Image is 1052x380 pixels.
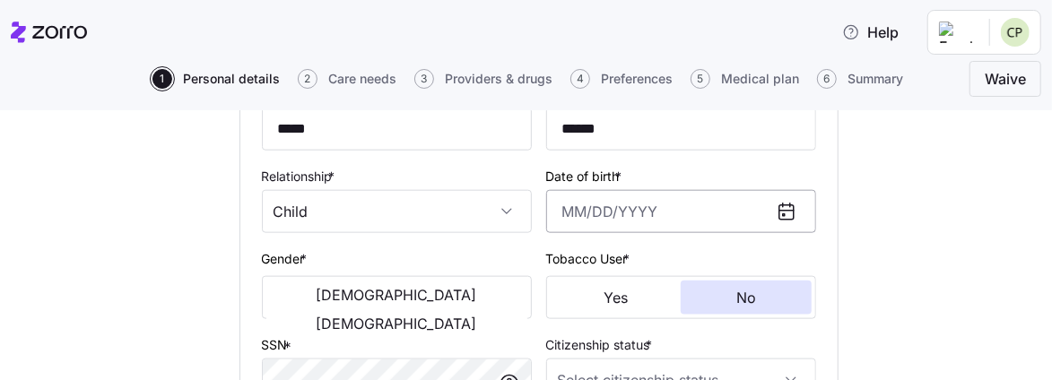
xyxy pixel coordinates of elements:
input: MM/DD/YYYY [546,190,816,233]
span: 6 [817,69,837,89]
button: 5Medical plan [691,69,799,89]
span: [DEMOGRAPHIC_DATA] [317,316,477,331]
span: Preferences [601,73,673,85]
span: 1 [152,69,172,89]
span: Yes [604,290,628,305]
span: Medical plan [721,73,799,85]
span: No [736,290,756,305]
a: 1Personal details [149,69,280,89]
span: 5 [691,69,710,89]
button: Help [828,14,913,50]
button: 3Providers & drugs [414,69,552,89]
span: Help [842,22,899,43]
input: Select relationship [262,190,532,233]
button: 2Care needs [298,69,396,89]
span: 4 [570,69,590,89]
span: 2 [298,69,317,89]
button: 6Summary [817,69,903,89]
span: Waive [985,68,1026,90]
button: Waive [969,61,1041,97]
img: edee490aa30503d67d9cfe6ae8cb88a3 [1001,18,1030,47]
span: 3 [414,69,434,89]
button: 4Preferences [570,69,673,89]
button: 1Personal details [152,69,280,89]
label: Relationship [262,167,339,186]
label: Date of birth [546,167,626,186]
label: Citizenship status [546,335,656,355]
img: Employer logo [939,22,975,43]
label: Tobacco User [546,249,634,269]
span: Care needs [328,73,396,85]
span: Personal details [183,73,280,85]
label: SSN [262,335,296,355]
span: Providers & drugs [445,73,552,85]
span: Summary [848,73,903,85]
label: Gender [262,249,311,269]
span: [DEMOGRAPHIC_DATA] [317,288,477,302]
